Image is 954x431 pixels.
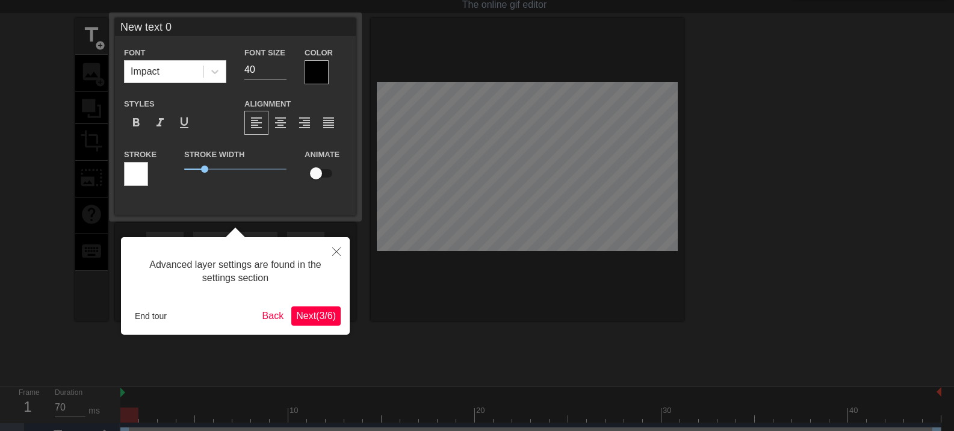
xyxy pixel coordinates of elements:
[130,307,172,325] button: End tour
[291,306,341,326] button: Next
[296,311,336,321] span: Next ( 3 / 6 )
[323,237,350,265] button: Close
[258,306,289,326] button: Back
[130,246,341,297] div: Advanced layer settings are found in the settings section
